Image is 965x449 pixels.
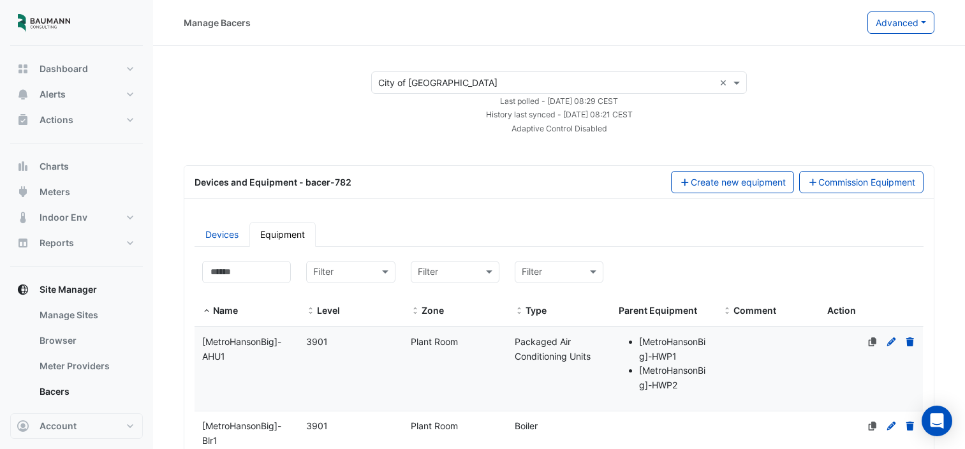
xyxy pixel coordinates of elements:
[867,420,878,431] a: BACnet disabled on Bacer
[827,305,856,316] span: Action
[639,364,707,393] li: [MetroHansonBig]-HWP2
[29,353,143,379] a: Meter Providers
[512,124,607,133] small: Adaptive Control Disabled
[29,404,143,430] a: Virtual Collectors
[799,171,924,193] button: Commission Equipment
[10,179,143,205] button: Meters
[17,88,29,101] app-icon: Alerts
[723,306,732,316] span: Comment
[515,420,538,431] span: Boiler
[306,336,328,347] span: 3901
[17,211,29,224] app-icon: Indoor Env
[17,283,29,296] app-icon: Site Manager
[867,11,934,34] button: Advanced
[40,88,66,101] span: Alerts
[904,420,916,431] a: Delete
[29,328,143,353] a: Browser
[187,175,663,189] div: Devices and Equipment - bacer-782
[202,420,281,446] span: [MetroHansonBig]-Blr1
[922,406,952,436] div: Open Intercom Messenger
[515,336,591,362] span: Packaged Air Conditioning Units
[671,171,794,193] button: Create new equipment
[10,230,143,256] button: Reports
[619,305,697,316] span: Parent Equipment
[40,114,73,126] span: Actions
[213,305,238,316] span: Name
[10,413,143,439] button: Account
[10,154,143,179] button: Charts
[10,56,143,82] button: Dashboard
[29,379,143,404] a: Bacers
[733,305,776,316] span: Comment
[526,305,547,316] span: Type
[719,76,730,89] span: Clear
[195,222,249,247] a: Devices
[886,420,897,431] a: Edit
[184,16,251,29] div: Manage Bacers
[17,114,29,126] app-icon: Actions
[202,306,211,316] span: Name
[306,420,328,431] span: 3901
[249,222,316,247] a: Equipment
[411,420,458,431] span: Plant Room
[411,306,420,316] span: Zone
[515,306,524,316] span: Type
[202,336,281,362] span: [MetroHansonBig]-AHU1
[904,336,916,347] a: Delete
[10,107,143,133] button: Actions
[40,211,87,224] span: Indoor Env
[17,63,29,75] app-icon: Dashboard
[306,306,315,316] span: Level
[40,63,88,75] span: Dashboard
[40,186,70,198] span: Meters
[17,186,29,198] app-icon: Meters
[10,82,143,107] button: Alerts
[422,305,444,316] span: Zone
[15,10,73,36] img: Company Logo
[40,420,77,432] span: Account
[40,237,74,249] span: Reports
[29,302,143,328] a: Manage Sites
[867,336,878,347] a: BACnet disabled on Bacer
[10,205,143,230] button: Indoor Env
[317,305,340,316] span: Level
[17,237,29,249] app-icon: Reports
[486,110,633,119] small: Mon 11-Aug-2025 01:21 CDT
[40,160,69,173] span: Charts
[40,283,97,296] span: Site Manager
[10,277,143,302] button: Site Manager
[639,335,707,364] li: [MetroHansonBig]-HWP1
[17,160,29,173] app-icon: Charts
[411,336,458,347] span: Plant Room
[500,96,618,106] small: Mon 11-Aug-2025 01:29 CDT
[886,336,897,347] a: Edit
